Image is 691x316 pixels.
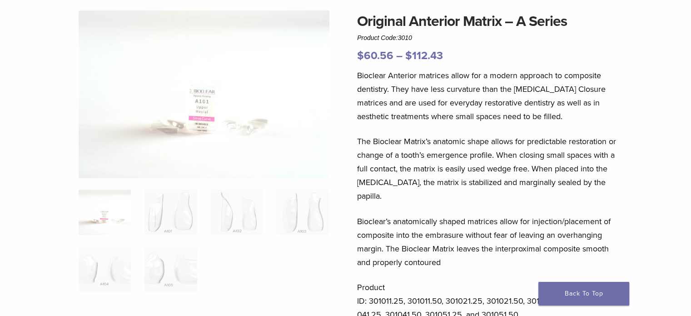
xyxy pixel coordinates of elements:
span: 3010 [398,34,412,41]
img: Original Anterior Matrix - A Series - Image 4 [277,190,329,235]
a: Back To Top [538,282,629,306]
img: Anterior-Original-A-Series-Matrices-324x324.jpg [79,190,131,235]
img: Original Anterior Matrix - A Series - Image 6 [144,247,197,292]
p: The Bioclear Matrix’s anatomic shape allows for predictable restoration or change of a tooth’s em... [357,135,624,203]
img: Original Anterior Matrix - A Series - Image 3 [211,190,263,235]
bdi: 60.56 [357,49,393,62]
span: $ [357,49,364,62]
span: – [396,49,403,62]
p: Bioclear’s anatomically shaped matrices allow for injection/placement of composite into the embra... [357,215,624,269]
h1: Original Anterior Matrix – A Series [357,10,624,32]
span: $ [405,49,412,62]
img: Original Anterior Matrix - A Series - Image 5 [79,247,131,292]
img: Anterior Original A Series Matrices [79,10,329,178]
bdi: 112.43 [405,49,443,62]
span: Product Code: [357,34,412,41]
p: Bioclear Anterior matrices allow for a modern approach to composite dentistry. They have less cur... [357,69,624,123]
img: Original Anterior Matrix - A Series - Image 2 [144,190,197,235]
